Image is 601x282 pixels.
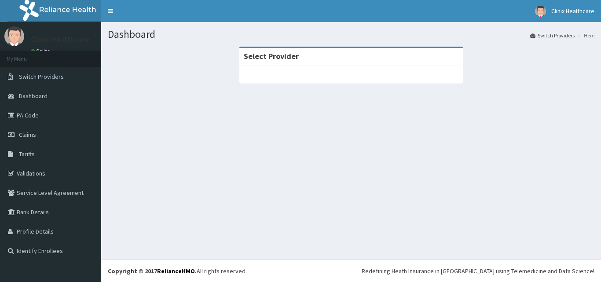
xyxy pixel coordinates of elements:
strong: Copyright © 2017 . [108,267,197,275]
h1: Dashboard [108,29,594,40]
img: User Image [4,26,24,46]
div: Redefining Heath Insurance in [GEOGRAPHIC_DATA] using Telemedicine and Data Science! [362,267,594,275]
li: Here [575,32,594,39]
span: Tariffs [19,150,35,158]
a: Online [31,48,52,54]
strong: Select Provider [244,51,299,61]
img: User Image [535,6,546,17]
p: Clinix Healthcare [31,36,90,44]
footer: All rights reserved. [101,260,601,282]
a: RelianceHMO [157,267,195,275]
span: Claims [19,131,36,139]
span: Clinix Healthcare [551,7,594,15]
span: Switch Providers [19,73,64,81]
span: Dashboard [19,92,48,100]
a: Switch Providers [530,32,575,39]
